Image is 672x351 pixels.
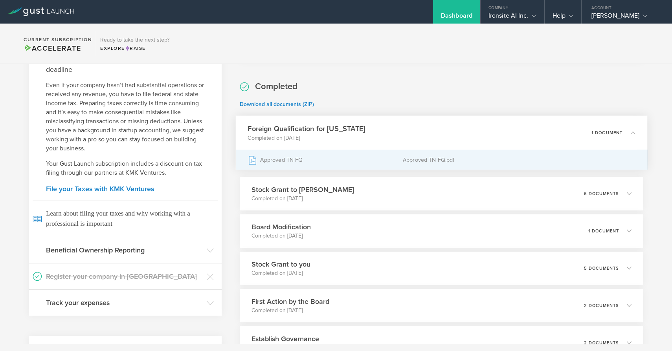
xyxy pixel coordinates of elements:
[252,259,310,269] h3: Stock Grant to you
[255,81,297,92] h2: Completed
[588,229,619,233] p: 1 document
[100,45,169,52] div: Explore
[252,307,329,314] p: Completed on [DATE]
[46,81,204,153] p: Even if your company hasn’t had substantial operations or received any revenue, you have to file ...
[488,12,536,24] div: Ironsite AI Inc.
[633,313,672,351] iframe: Chat Widget
[46,185,204,192] a: File your Taxes with KMK Ventures
[96,31,173,56] div: Ready to take the next step?ExploreRaise
[248,134,365,142] p: Completed on [DATE]
[46,159,204,177] p: Your Gust Launch subscription includes a discount on tax filing through our partners at KMK Ventu...
[248,123,365,134] h3: Foreign Qualification for [US_STATE]
[46,298,203,308] h3: Track your expenses
[252,296,329,307] h3: First Action by the Board
[24,44,81,53] span: Accelerate
[591,12,658,24] div: [PERSON_NAME]
[252,222,311,232] h3: Board Modification
[29,200,222,237] a: Learn about filing your taxes and why working with a professional is important
[33,200,218,237] span: Learn about filing your taxes and why working with a professional is important
[441,12,472,24] div: Dashboard
[24,37,92,42] h2: Current Subscription
[46,271,203,282] h3: Register your company in [GEOGRAPHIC_DATA]
[100,37,169,43] h3: Ready to take the next step?
[584,192,619,196] p: 6 documents
[46,245,203,255] h3: Beneficial Ownership Reporting
[252,195,354,203] p: Completed on [DATE]
[248,150,403,170] div: Approved TN FQ
[584,266,619,271] p: 5 documents
[584,341,619,345] p: 2 documents
[584,303,619,308] p: 2 documents
[252,334,319,344] h3: Establish Governance
[240,101,314,108] a: Download all documents (ZIP)
[553,12,573,24] div: Help
[125,46,146,51] span: Raise
[252,232,311,240] p: Completed on [DATE]
[252,269,310,277] p: Completed on [DATE]
[403,150,635,170] div: Approved TN FQ.pdf
[591,130,622,135] p: 1 document
[46,54,204,75] h4: Filing your 2024 corporate taxes before the [DATE] deadline
[252,185,354,195] h3: Stock Grant to [PERSON_NAME]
